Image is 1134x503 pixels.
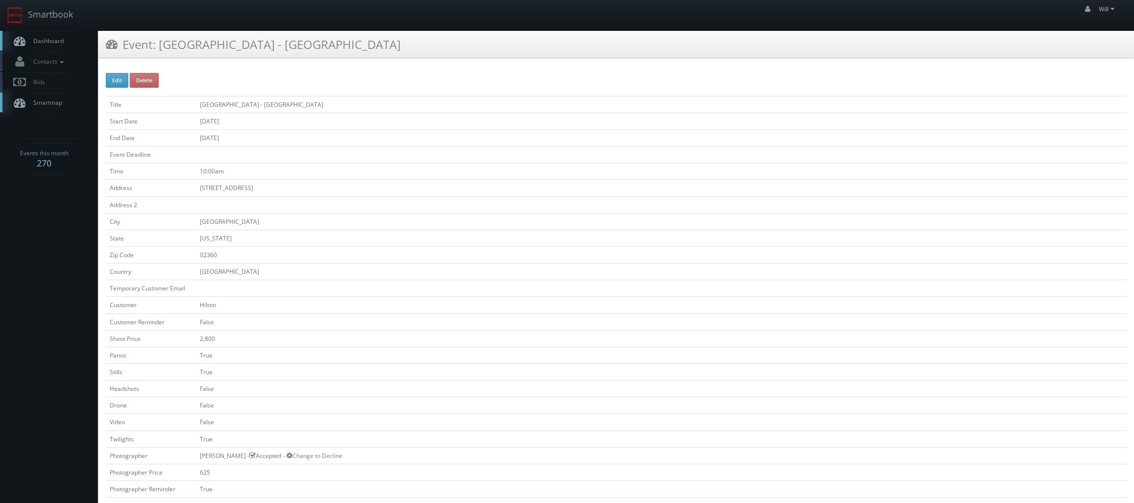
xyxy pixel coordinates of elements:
[20,148,69,158] span: Events this month
[196,363,1127,380] td: True
[106,163,196,180] td: Time
[196,230,1127,246] td: [US_STATE]
[196,313,1127,330] td: False
[196,464,1127,480] td: 625
[196,347,1127,363] td: True
[106,73,128,88] button: Edit
[196,297,1127,313] td: Hilton
[1099,5,1117,13] span: Will
[28,98,62,107] span: Smartmap
[106,129,196,146] td: End Date
[106,213,196,230] td: City
[106,113,196,129] td: Start Date
[196,113,1127,129] td: [DATE]
[106,330,196,347] td: Shoot Price
[106,381,196,397] td: Headshots
[106,414,196,431] td: Video
[106,313,196,330] td: Customer Reminder
[106,263,196,280] td: Country
[196,246,1127,263] td: 02360
[106,297,196,313] td: Customer
[106,464,196,480] td: Photographer Price
[196,129,1127,146] td: [DATE]
[196,414,1127,431] td: False
[106,246,196,263] td: Zip Code
[196,431,1127,447] td: True
[106,230,196,246] td: State
[28,78,45,86] span: Bids
[106,146,196,163] td: Event Deadline
[130,73,159,88] button: Delete
[106,280,196,297] td: Temporary Customer Email
[196,263,1127,280] td: [GEOGRAPHIC_DATA]
[106,363,196,380] td: Stills
[37,157,51,169] strong: 270
[196,96,1127,113] td: [GEOGRAPHIC_DATA] - [GEOGRAPHIC_DATA]
[196,163,1127,180] td: 10:00am
[106,36,401,53] h3: Event: [GEOGRAPHIC_DATA] - [GEOGRAPHIC_DATA]
[196,180,1127,196] td: [STREET_ADDRESS]
[196,447,1127,464] td: [PERSON_NAME] - Accepted --
[196,397,1127,414] td: False
[106,431,196,447] td: Twilights
[196,381,1127,397] td: False
[106,347,196,363] td: Panos
[106,480,196,497] td: Photographer Reminder
[106,447,196,464] td: Photographer
[196,480,1127,497] td: True
[28,57,66,66] span: Contacts
[28,37,64,45] span: Dashboard
[106,96,196,113] td: Title
[287,452,342,460] a: Change to Decline
[196,213,1127,230] td: [GEOGRAPHIC_DATA]
[196,330,1127,347] td: 2,800
[106,180,196,196] td: Address
[106,397,196,414] td: Drone
[7,7,23,23] img: smartbook-logo.png
[106,196,196,213] td: Address 2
